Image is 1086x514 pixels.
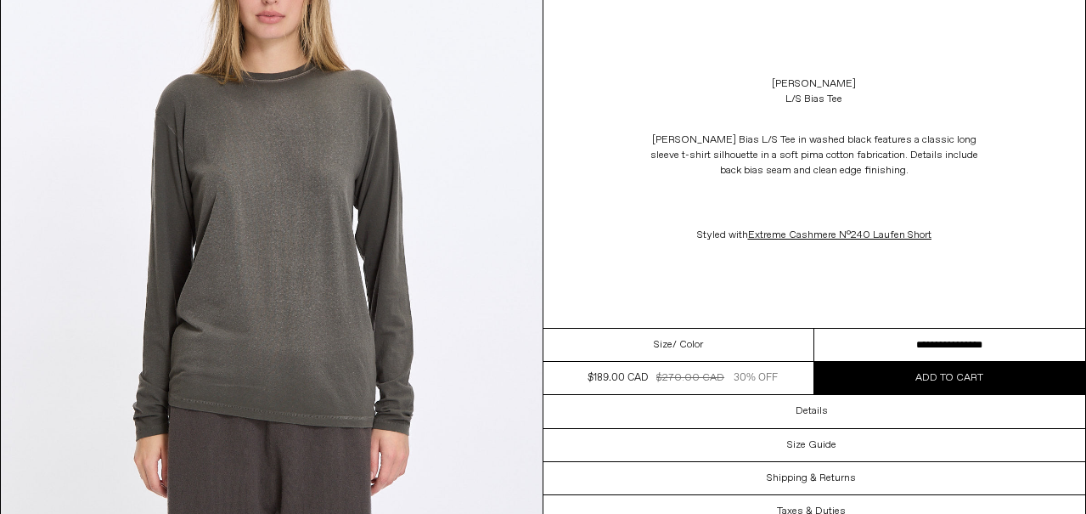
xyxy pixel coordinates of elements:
[656,370,724,386] div: $270.00 CAD
[814,362,1085,394] button: Add to cart
[588,370,648,386] div: $189.00 CAD
[644,124,984,187] p: [PERSON_NAME] Bias L/S Tee in washed black features a classic long sleeve t-shirt silhouette in a...
[734,370,778,386] div: 30% OFF
[787,439,836,451] h3: Size Guide
[672,337,703,353] span: / Color
[915,371,983,385] span: Add to cart
[654,337,672,353] span: Size
[796,405,828,417] h3: Details
[772,76,856,92] a: [PERSON_NAME]
[767,472,856,484] h3: Shipping & Returns
[748,229,931,242] a: Extreme Cashmere N°240 Laufen Short
[644,219,984,251] p: Styled with
[785,92,842,107] div: L/S Bias Tee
